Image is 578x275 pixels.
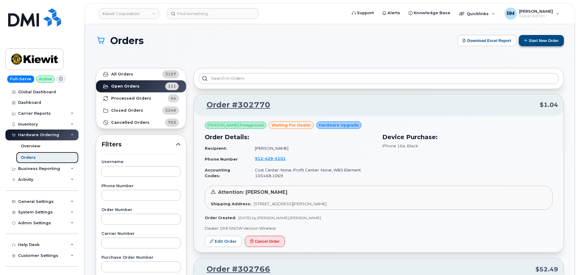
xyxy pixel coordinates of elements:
[273,156,286,161] span: 5101
[205,146,227,151] strong: Recipient:
[552,249,573,270] iframe: Messenger Launcher
[457,35,516,46] button: Download Excel Report
[218,189,287,195] span: Attention: [PERSON_NAME]
[101,140,176,149] span: Filters
[168,83,176,89] span: 111
[96,104,186,117] a: Closed Orders2249
[540,101,558,109] span: $1.04
[205,133,375,142] h3: Order Details:
[96,117,186,129] a: Cancelled Orders753
[101,208,181,212] label: Order Number
[199,264,270,275] a: Order #302766
[101,256,181,260] label: Purchase Order Number
[205,236,242,247] a: Edit Order
[199,73,559,84] input: Search in orders
[110,35,144,46] span: Orders
[249,143,375,154] td: [PERSON_NAME]
[271,122,311,128] span: waiting for dealer
[165,107,176,113] span: 2249
[199,100,270,110] a: Order #302770
[535,265,558,274] span: $52.49
[205,225,553,231] p: Dealer: DMI SNOW Verizon Wireless
[263,156,273,161] span: 429
[101,184,181,188] label: Phone Number
[238,216,321,220] span: [DATE] by [PERSON_NAME].[PERSON_NAME]
[319,122,359,128] span: Hardware Upgrade
[165,71,176,77] span: 3157
[205,157,238,161] strong: Phone Number
[205,168,230,178] strong: Accounting Codes:
[96,80,186,92] a: Open Orders111
[255,156,286,161] span: 912
[101,232,181,236] label: Carrier Number
[111,108,143,113] strong: Closed Orders
[111,120,149,125] strong: Cancelled Orders
[254,201,326,206] span: [STREET_ADDRESS][PERSON_NAME]
[211,201,251,206] strong: Shipping Address:
[382,133,553,142] h3: Device Purchase:
[245,236,285,247] button: Cancel Order
[207,123,264,128] span: [PERSON_NAME] Preapproved
[255,156,293,161] a: 9124295101
[111,72,133,77] strong: All Orders
[171,95,176,101] span: 44
[519,35,564,46] button: Start New Order
[168,120,176,125] span: 753
[205,216,236,220] strong: Order Created:
[101,160,181,164] label: Username
[111,84,140,89] strong: Open Orders
[249,165,375,181] td: Cost Center: None, Profit Center: None, WBS Element: 105468.1069
[111,96,151,101] strong: Processed Orders
[96,92,186,104] a: Processed Orders44
[382,143,405,148] span: iPhone 16e
[405,143,418,148] span: , Black
[96,68,186,80] a: All Orders3157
